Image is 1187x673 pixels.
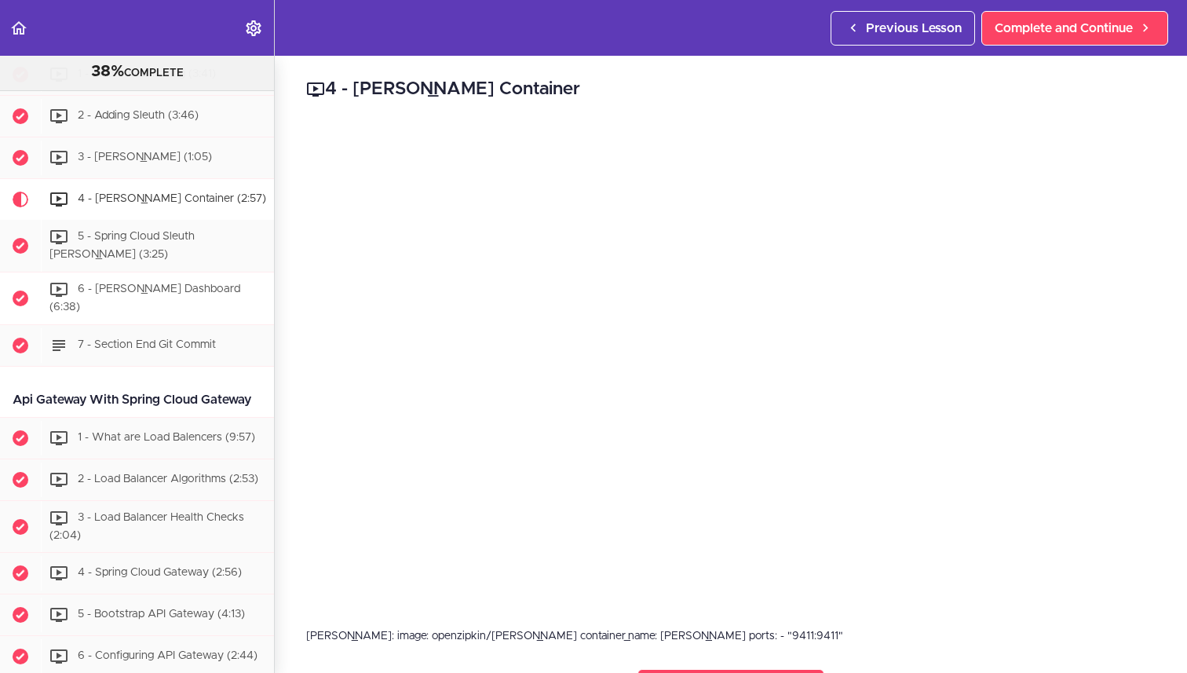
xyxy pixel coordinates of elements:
[306,628,1156,644] div: [PERSON_NAME]: image: openzipkin/[PERSON_NAME] container_name: [PERSON_NAME] ports: - "9411:9411"
[306,126,1156,605] iframe: Video Player
[78,432,255,443] span: 1 - What are Load Balencers (9:57)
[78,474,258,485] span: 2 - Load Balancer Algorithms (2:53)
[49,283,240,313] span: 6 - [PERSON_NAME] Dashboard (6:38)
[78,194,266,205] span: 4 - [PERSON_NAME] Container (2:57)
[831,11,975,46] a: Previous Lesson
[981,11,1168,46] a: Complete and Continue
[78,339,216,350] span: 7 - Section End Git Commit
[78,111,199,122] span: 2 - Adding Sleuth (3:46)
[78,651,257,662] span: 6 - Configuring API Gateway (2:44)
[9,19,28,38] svg: Back to course curriculum
[49,512,244,541] span: 3 - Load Balancer Health Checks (2:04)
[49,232,195,261] span: 5 - Spring Cloud Sleuth [PERSON_NAME] (3:25)
[306,76,1156,103] h2: 4 - [PERSON_NAME] Container
[78,152,212,163] span: 3 - [PERSON_NAME] (1:05)
[866,19,962,38] span: Previous Lesson
[91,64,124,79] span: 38%
[78,609,245,620] span: 5 - Bootstrap API Gateway (4:13)
[78,568,242,579] span: 4 - Spring Cloud Gateway (2:56)
[995,19,1133,38] span: Complete and Continue
[244,19,263,38] svg: Settings Menu
[20,62,254,82] div: COMPLETE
